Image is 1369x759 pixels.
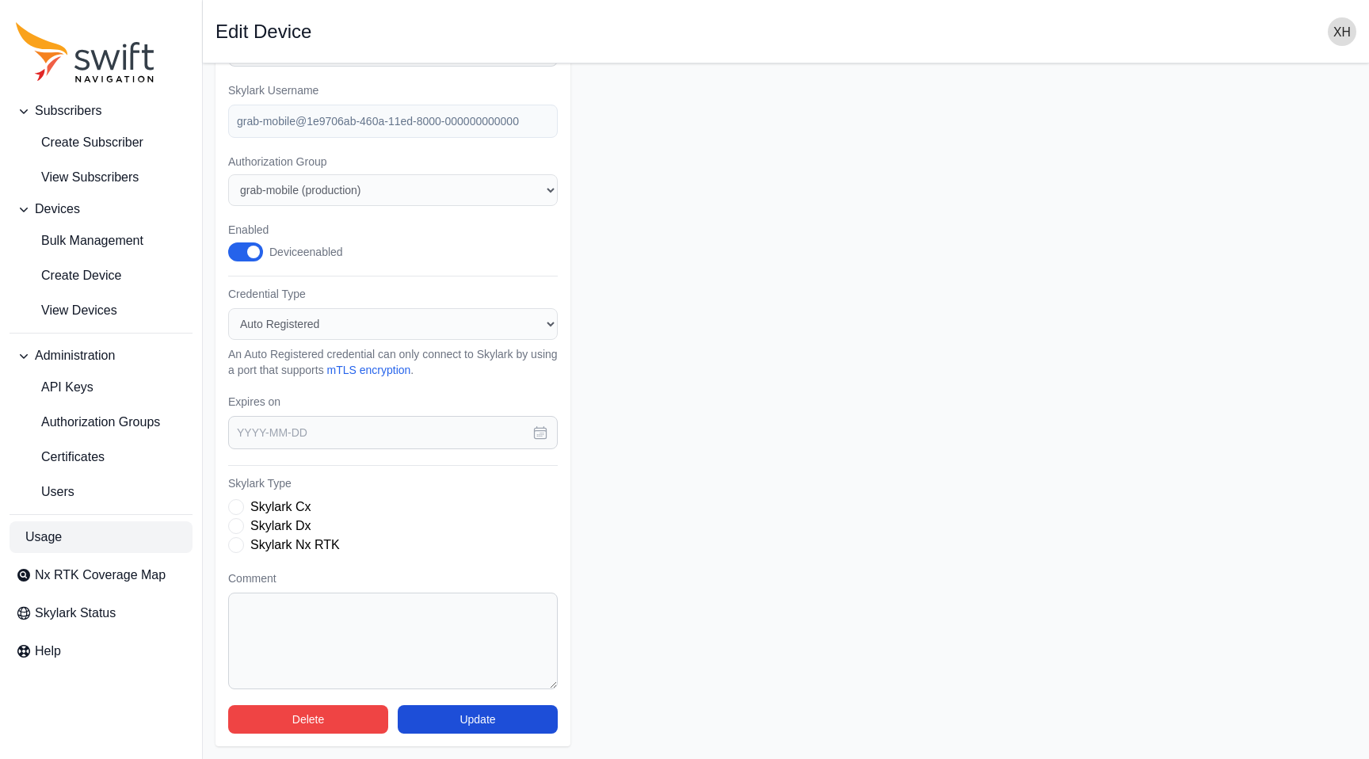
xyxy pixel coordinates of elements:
[10,559,193,591] a: Nx RTK Coverage Map
[16,168,139,187] span: View Subscribers
[35,604,116,623] span: Skylark Status
[228,498,558,555] div: Skylark Type
[228,346,558,378] p: An Auto Registered credential can only connect to Skylark by using a port that supports .
[228,416,558,449] input: YYYY-MM-DD
[228,705,388,734] button: Delete
[10,441,193,473] a: Certificates
[215,22,311,41] h1: Edit Device
[250,536,340,555] label: Skylark Nx RTK
[16,482,74,502] span: Users
[16,448,105,467] span: Certificates
[16,133,143,152] span: Create Subscriber
[269,244,343,260] div: Device enabled
[250,498,311,517] label: Skylark Cx
[16,413,160,432] span: Authorization Groups
[16,378,93,397] span: API Keys
[10,476,193,508] a: Users
[35,101,101,120] span: Subscribers
[10,372,193,403] a: API Keys
[10,95,193,127] button: Subscribers
[228,154,558,170] label: Authorization Group
[35,566,166,585] span: Nx RTK Coverage Map
[10,340,193,372] button: Administration
[10,521,193,553] a: Usage
[35,346,115,365] span: Administration
[250,517,311,536] label: Skylark Dx
[228,82,558,98] label: Skylark Username
[327,364,411,376] a: mTLS encryption
[228,394,558,410] label: Expires on
[25,528,62,547] span: Usage
[10,127,193,158] a: Create Subscriber
[228,222,360,238] label: Enabled
[16,231,143,250] span: Bulk Management
[10,406,193,438] a: Authorization Groups
[16,266,121,285] span: Create Device
[10,295,193,326] a: View Devices
[228,105,558,138] input: example-user
[1328,17,1356,46] img: user photo
[10,193,193,225] button: Devices
[35,642,61,661] span: Help
[398,705,558,734] button: Update
[16,301,117,320] span: View Devices
[228,286,558,302] label: Credential Type
[10,162,193,193] a: View Subscribers
[228,475,558,491] label: Skylark Type
[35,200,80,219] span: Devices
[228,570,558,586] label: Comment
[10,260,193,292] a: Create Device
[10,635,193,667] a: Help
[10,225,193,257] a: Bulk Management
[10,597,193,629] a: Skylark Status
